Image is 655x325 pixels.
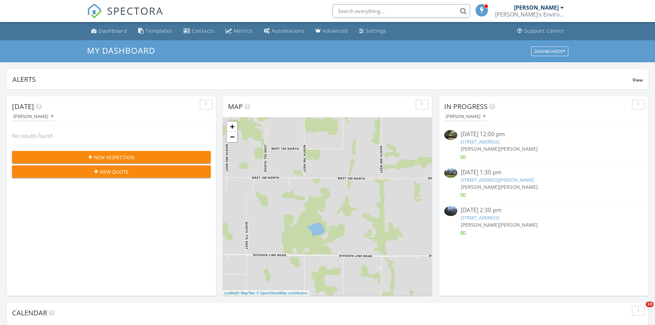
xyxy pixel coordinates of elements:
div: Templates [146,28,173,34]
button: Dashboards [531,46,568,56]
div: Alerts [12,75,633,84]
a: Automations (Basic) [261,25,307,37]
iframe: Intercom live chat [632,302,648,318]
span: New Inspection [94,154,134,161]
span: [DATE] [12,102,34,111]
a: © OpenStreetMap contributors [256,291,308,295]
a: Leaflet [225,291,236,295]
div: [PERSON_NAME] [446,114,485,119]
div: Contacts [192,28,215,34]
span: Calendar [12,308,47,317]
a: [STREET_ADDRESS][PERSON_NAME] [461,177,534,183]
img: 9545672%2Fcover_photos%2FSSuWLYrceHwBSOMSflgs%2Fsmall.jpg [444,206,457,216]
div: [DATE] 2:30 pm [461,206,626,215]
div: [PERSON_NAME] [514,4,559,11]
span: [PERSON_NAME] [499,221,538,228]
a: © MapTiler [237,291,255,295]
span: In Progress [444,102,488,111]
button: [PERSON_NAME] [444,112,487,121]
div: Dashboards [534,49,565,54]
input: Search everything... [332,4,470,18]
div: Settings [366,28,386,34]
span: New Quote [100,168,129,175]
span: [PERSON_NAME] [461,145,499,152]
button: New Inspection [12,151,211,163]
a: Zoom in [227,121,237,132]
a: [DATE] 1:30 pm [STREET_ADDRESS][PERSON_NAME] [PERSON_NAME][PERSON_NAME] [444,168,643,199]
span: My Dashboard [87,45,155,56]
a: SPECTORA [87,9,163,24]
img: The Best Home Inspection Software - Spectora [87,3,102,19]
div: Metrics [234,28,253,34]
div: Advanced [323,28,348,34]
span: 10 [646,302,654,307]
a: Support Center [514,25,567,37]
span: [PERSON_NAME] [499,184,538,190]
div: Dashboard [99,28,127,34]
div: [PERSON_NAME] [13,114,53,119]
span: SPECTORA [107,3,163,18]
button: New Quote [12,165,211,178]
a: Settings [356,25,389,37]
div: Support Center [524,28,564,34]
span: [PERSON_NAME] [461,221,499,228]
a: Templates [135,25,175,37]
img: 9559480%2Fcover_photos%2FhAduDI5EV6vKUvEMJu67%2Fsmall.jpg [444,168,457,178]
a: Contacts [181,25,217,37]
a: Advanced [313,25,351,37]
a: Zoom out [227,132,237,142]
span: [PERSON_NAME] [499,145,538,152]
a: Metrics [223,25,255,37]
span: View [633,77,643,83]
div: | [223,290,309,296]
div: McB's Environmental Inspections [495,11,564,18]
img: 9559424%2Fcover_photos%2FO0mqANdSdXLzRsUhGkJ8%2Fsmall.jpg [444,130,457,140]
div: Automations [272,28,304,34]
div: [DATE] 1:30 pm [461,168,626,177]
div: [DATE] 12:00 pm [461,130,626,139]
a: [DATE] 2:30 pm [STREET_ADDRESS] [PERSON_NAME][PERSON_NAME] [444,206,643,237]
span: Map [228,102,243,111]
a: [STREET_ADDRESS] [461,215,499,221]
button: [PERSON_NAME] [12,112,55,121]
div: No results found [7,127,216,145]
a: [DATE] 12:00 pm [STREET_ADDRESS] [PERSON_NAME][PERSON_NAME] [444,130,643,161]
span: [PERSON_NAME] [461,184,499,190]
a: [STREET_ADDRESS] [461,139,499,145]
a: Dashboard [88,25,130,37]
